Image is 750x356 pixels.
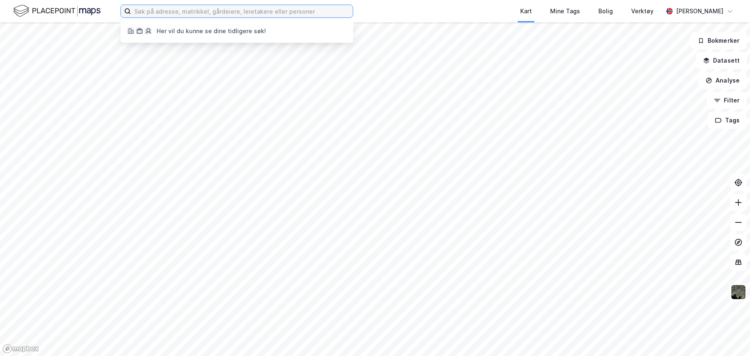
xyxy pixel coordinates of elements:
button: Filter [707,92,747,109]
iframe: Chat Widget [708,316,750,356]
button: Analyse [698,72,747,89]
div: Bolig [598,6,613,16]
input: Søk på adresse, matrikkel, gårdeiere, leietakere eller personer [131,5,353,17]
div: Her vil du kunne se dine tidligere søk! [157,26,266,36]
button: Datasett [696,52,747,69]
div: Mine Tags [550,6,580,16]
button: Bokmerker [691,32,747,49]
div: Kart [520,6,532,16]
a: Mapbox homepage [2,344,39,354]
button: Tags [708,112,747,129]
div: [PERSON_NAME] [676,6,723,16]
img: logo.f888ab2527a4732fd821a326f86c7f29.svg [13,4,101,18]
img: 9k= [730,284,746,300]
div: Verktøy [631,6,654,16]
